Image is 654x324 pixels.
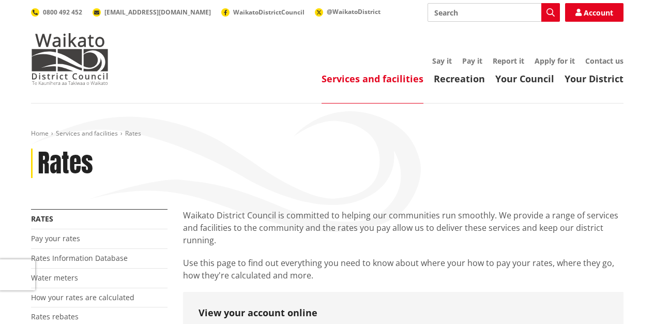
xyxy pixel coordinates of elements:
[434,72,485,85] a: Recreation
[495,72,554,85] a: Your Council
[233,8,305,17] span: WaikatoDistrictCouncil
[31,292,134,302] a: How your rates are calculated
[535,56,575,66] a: Apply for it
[585,56,623,66] a: Contact us
[31,129,623,138] nav: breadcrumb
[104,8,211,17] span: [EMAIL_ADDRESS][DOMAIN_NAME]
[183,257,623,282] p: Use this page to find out everything you need to know about where your how to pay your rates, whe...
[31,33,109,85] img: Waikato District Council - Te Kaunihera aa Takiwaa o Waikato
[38,149,93,179] h1: Rates
[322,72,423,85] a: Services and facilities
[93,8,211,17] a: [EMAIL_ADDRESS][DOMAIN_NAME]
[221,8,305,17] a: WaikatoDistrictCouncil
[428,3,560,22] input: Search input
[565,72,623,85] a: Your District
[31,129,49,138] a: Home
[493,56,524,66] a: Report it
[432,56,452,66] a: Say it
[31,233,80,243] a: Pay your rates
[327,7,381,16] span: @WaikatoDistrict
[31,253,128,263] a: Rates Information Database
[125,129,141,138] span: Rates
[199,307,608,319] h3: View your account online
[315,7,381,16] a: @WaikatoDistrict
[31,273,78,283] a: Water meters
[183,209,623,246] p: Waikato District Council is committed to helping our communities run smoothly. We provide a range...
[31,8,82,17] a: 0800 492 452
[43,8,82,17] span: 0800 492 452
[31,214,53,224] a: Rates
[565,3,623,22] a: Account
[56,129,118,138] a: Services and facilities
[31,312,79,321] a: Rates rebates
[462,56,482,66] a: Pay it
